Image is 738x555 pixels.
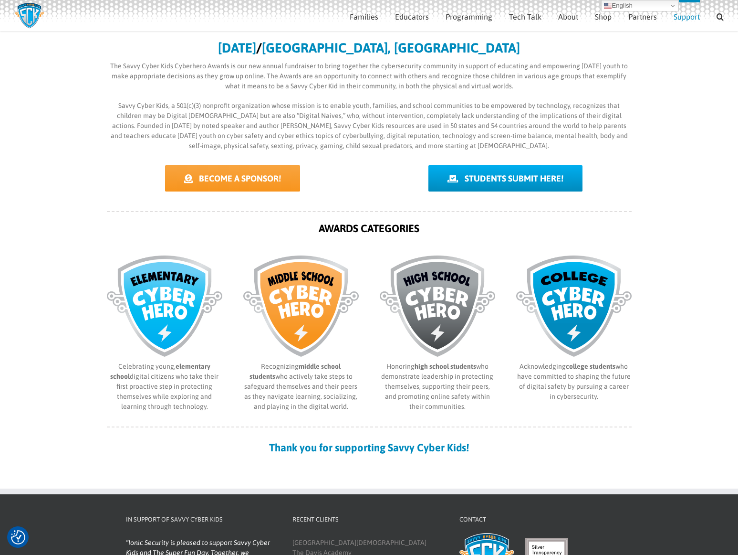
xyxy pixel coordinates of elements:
[604,2,612,10] img: en
[446,13,492,21] span: Programming
[516,362,632,402] p: Acknowledging who have committed to shaping the future of digital safety by pursuing a career in ...
[415,363,476,370] b: high school students
[380,362,495,412] p: Honoring who demonstrate leadership in protecting themselves, supporting their peers, and promoti...
[243,256,359,356] img: SCK-awards-categories-Middle
[249,363,341,380] b: middle school students
[11,530,25,544] img: Revisit consent button
[292,515,444,524] h4: Recent Clients
[256,40,262,55] b: /
[516,256,632,356] img: SCK-awards-categories-College1
[628,13,657,21] span: Partners
[165,165,300,192] a: BECOME A SPONSOR!
[107,61,632,91] p: The Savvy Cyber Kids Cyberhero Awards is our new annual fundraiser to bring together the cybersec...
[107,101,632,151] p: Savvy Cyber Kids, a 501(c)(3) nonprofit organization whose mission is to enable youth, families, ...
[269,441,469,454] strong: Thank you for supporting Savvy Cyber Kids!
[558,13,578,21] span: About
[218,40,256,55] b: [DATE]
[243,362,359,412] p: Recognizing who actively take steps to safeguard themselves and their peers as they navigate lear...
[380,256,495,356] img: SCK-awards-categories-High
[459,515,611,524] h4: Contact
[107,256,222,356] img: SCK-awards-categories-Elementary
[566,363,615,370] b: college students
[107,362,222,412] p: Celebrating young, digital citizens who take their first proactive step in protecting themselves ...
[674,13,700,21] span: Support
[595,13,612,21] span: Shop
[11,530,25,544] button: Consent Preferences
[199,173,281,183] span: BECOME A SPONSOR!
[126,515,278,524] h4: In Support of Savvy Cyber Kids
[395,13,429,21] span: Educators
[509,13,541,21] span: Tech Talk
[465,173,563,183] span: STUDENTS SUBMIT HERE!
[319,222,419,235] strong: AWARDS CATEGORIES
[262,40,520,55] b: [GEOGRAPHIC_DATA], [GEOGRAPHIC_DATA]
[14,2,44,29] img: Savvy Cyber Kids Logo
[110,363,210,380] b: elementary school
[350,13,378,21] span: Families
[428,165,582,192] a: STUDENTS SUBMIT HERE!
